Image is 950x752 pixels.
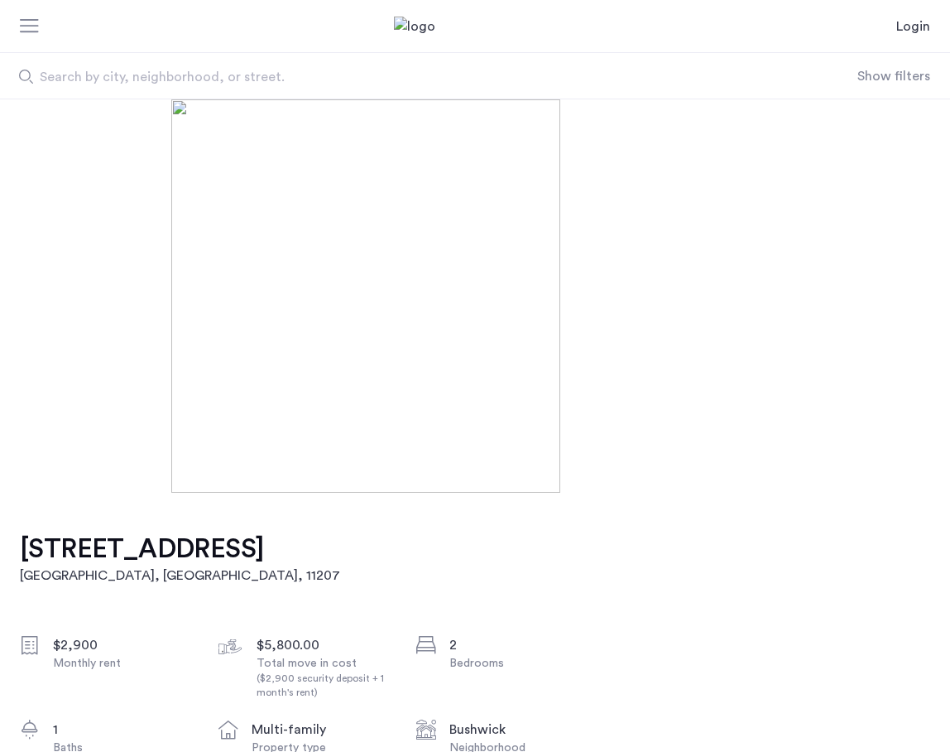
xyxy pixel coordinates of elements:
[857,66,930,86] button: Show or hide filters
[257,635,396,655] div: $5,800.00
[394,17,556,36] img: logo
[257,655,396,700] div: Total move in cost
[53,720,192,740] div: 1
[449,720,588,740] div: Bushwick
[257,672,396,700] div: ($2,900 security deposit + 1 month's rent)
[394,17,556,36] a: Cazamio Logo
[53,635,192,655] div: $2,900
[171,99,780,493] img: [object%20Object]
[53,655,192,672] div: Monthly rent
[449,655,588,672] div: Bedrooms
[896,17,930,36] a: Login
[20,566,340,586] h2: [GEOGRAPHIC_DATA], [GEOGRAPHIC_DATA] , 11207
[20,533,340,566] h1: [STREET_ADDRESS]
[40,67,726,87] span: Search by city, neighborhood, or street.
[252,720,391,740] div: multi-family
[20,533,340,586] a: [STREET_ADDRESS][GEOGRAPHIC_DATA], [GEOGRAPHIC_DATA], 11207
[449,635,588,655] div: 2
